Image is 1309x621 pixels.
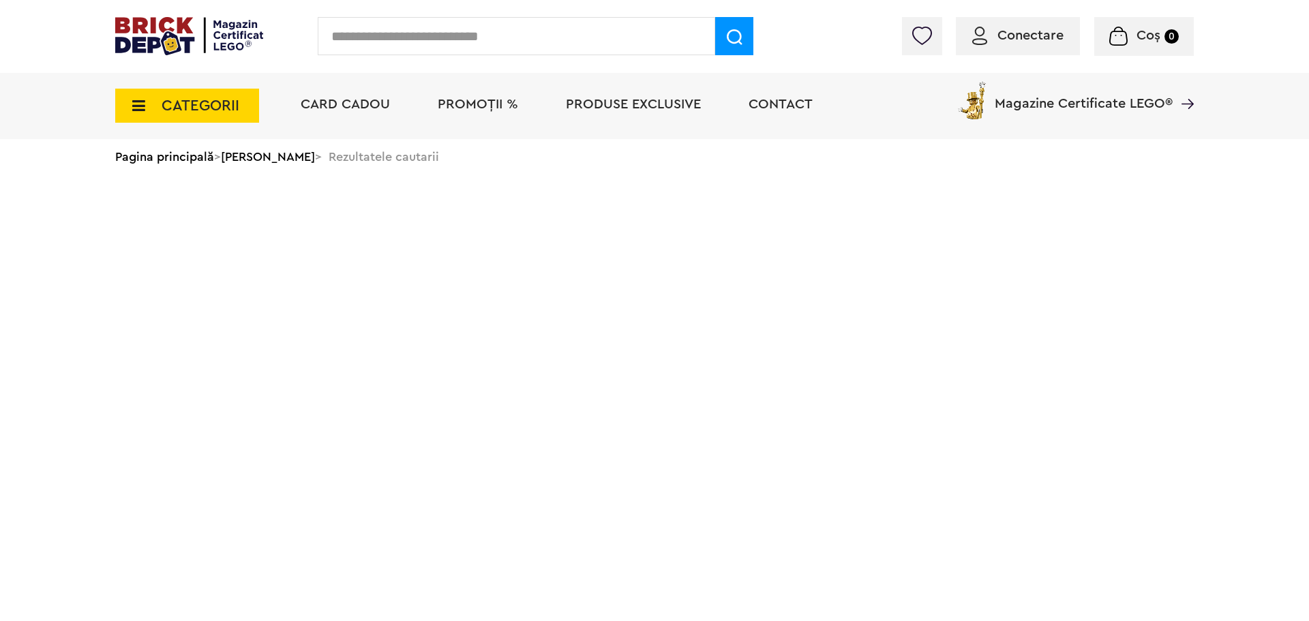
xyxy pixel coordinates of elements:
div: > > Rezultatele cautarii [115,139,1194,175]
span: Magazine Certificate LEGO® [995,79,1173,110]
span: Conectare [997,29,1064,42]
span: CATEGORII [162,98,239,113]
a: PROMOȚII % [438,97,518,111]
a: Magazine Certificate LEGO® [1173,79,1194,93]
span: Coș [1137,29,1160,42]
a: Produse exclusive [566,97,701,111]
a: Pagina principală [115,151,214,163]
a: Conectare [972,29,1064,42]
a: [PERSON_NAME] [221,151,315,163]
small: 0 [1164,29,1179,44]
a: Contact [749,97,813,111]
a: Card Cadou [301,97,390,111]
